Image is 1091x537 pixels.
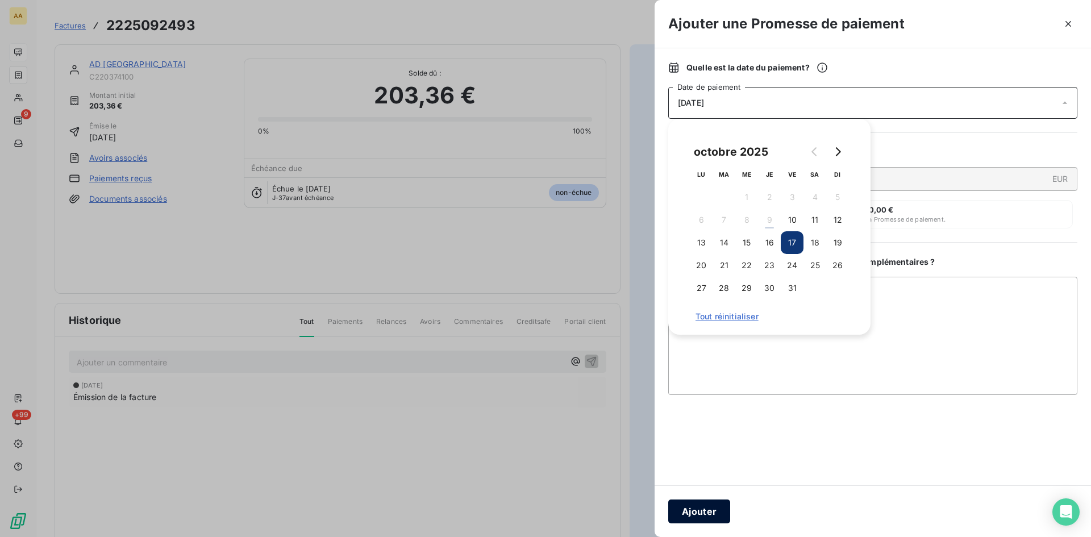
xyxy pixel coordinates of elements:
[696,312,843,321] span: Tout réinitialiser
[826,209,849,231] button: 12
[690,254,713,277] button: 20
[668,499,730,523] button: Ajouter
[735,186,758,209] button: 1
[826,254,849,277] button: 26
[803,231,826,254] button: 18
[781,209,803,231] button: 10
[668,14,905,34] h3: Ajouter une Promesse de paiement
[826,231,849,254] button: 19
[690,277,713,299] button: 27
[1052,498,1080,526] div: Open Intercom Messenger
[803,186,826,209] button: 4
[690,231,713,254] button: 13
[713,231,735,254] button: 14
[781,277,803,299] button: 31
[735,277,758,299] button: 29
[826,163,849,186] th: dimanche
[781,163,803,186] th: vendredi
[803,209,826,231] button: 11
[758,209,781,231] button: 9
[781,231,803,254] button: 17
[735,231,758,254] button: 15
[758,163,781,186] th: jeudi
[735,254,758,277] button: 22
[781,254,803,277] button: 24
[690,209,713,231] button: 6
[690,143,772,161] div: octobre 2025
[678,98,704,107] span: [DATE]
[803,254,826,277] button: 25
[735,163,758,186] th: mercredi
[690,163,713,186] th: lundi
[713,209,735,231] button: 7
[758,231,781,254] button: 16
[758,186,781,209] button: 2
[781,186,803,209] button: 3
[713,254,735,277] button: 21
[869,205,894,214] span: 0,00 €
[735,209,758,231] button: 8
[826,140,849,163] button: Go to next month
[826,186,849,209] button: 5
[803,140,826,163] button: Go to previous month
[803,163,826,186] th: samedi
[758,277,781,299] button: 30
[758,254,781,277] button: 23
[713,163,735,186] th: mardi
[686,62,828,73] span: Quelle est la date du paiement ?
[713,277,735,299] button: 28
